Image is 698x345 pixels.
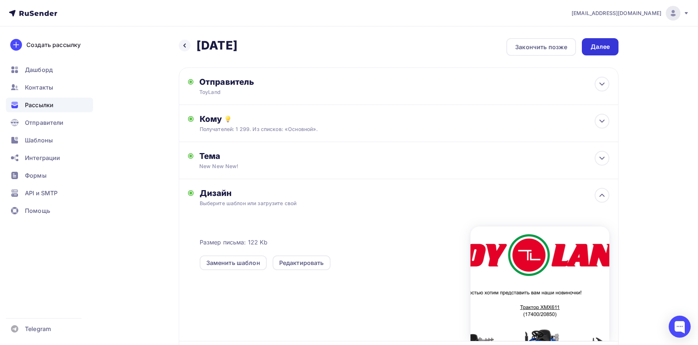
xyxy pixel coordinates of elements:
[25,153,60,162] span: Интеграции
[515,43,567,51] div: Закончить позже
[200,126,569,133] div: Получателей: 1 299. Из списков: «Основной».
[25,136,53,145] span: Шаблоны
[199,88,342,96] div: ToyLand
[6,133,93,148] a: Шаблоны
[199,163,330,170] div: New New New!
[25,118,64,127] span: Отправители
[25,189,58,197] span: API и SMTP
[25,65,53,74] span: Дашборд
[6,62,93,77] a: Дашборд
[25,101,53,109] span: Рассылки
[200,200,569,207] div: Выберите шаблон или загрузите свой
[200,188,609,198] div: Дизайн
[199,151,344,161] div: Тема
[206,258,260,267] div: Заменить шаблон
[25,206,50,215] span: Помощь
[6,80,93,95] a: Контакты
[199,77,358,87] div: Отправитель
[591,43,610,51] div: Далее
[26,40,81,49] div: Создать рассылку
[6,98,93,112] a: Рассылки
[200,114,609,124] div: Кому
[572,10,661,17] span: [EMAIL_ADDRESS][DOMAIN_NAME]
[25,171,47,180] span: Формы
[200,238,268,247] span: Размер письма: 122 Kb
[196,38,237,53] h2: [DATE]
[25,83,53,92] span: Контакты
[572,6,689,21] a: [EMAIL_ADDRESS][DOMAIN_NAME]
[25,324,51,333] span: Telegram
[6,115,93,130] a: Отправители
[279,258,324,267] div: Редактировать
[6,168,93,183] a: Формы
